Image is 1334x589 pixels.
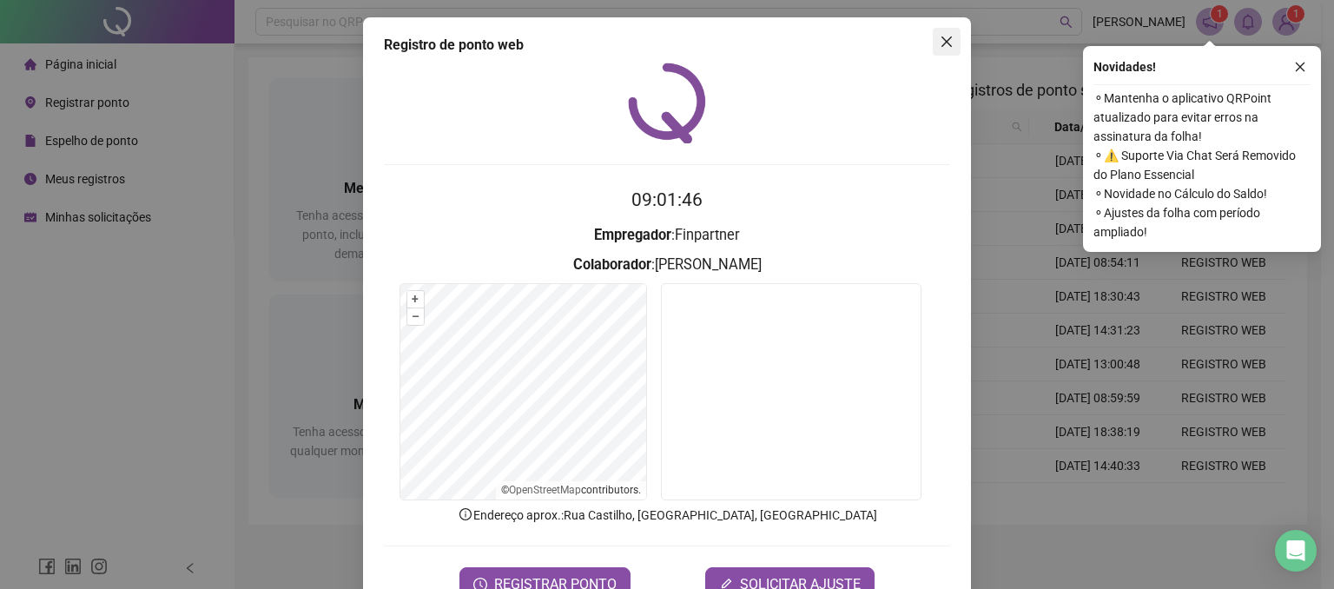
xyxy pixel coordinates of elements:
[573,256,651,273] strong: Colaborador
[407,291,424,308] button: +
[940,35,954,49] span: close
[933,28,961,56] button: Close
[384,506,950,525] p: Endereço aprox. : Rua Castilho, [GEOGRAPHIC_DATA], [GEOGRAPHIC_DATA]
[1093,146,1311,184] span: ⚬ ⚠️ Suporte Via Chat Será Removido do Plano Essencial
[1093,203,1311,242] span: ⚬ Ajustes da folha com período ampliado!
[407,308,424,325] button: –
[509,484,581,496] a: OpenStreetMap
[1093,57,1156,76] span: Novidades !
[1294,61,1306,73] span: close
[631,189,703,210] time: 09:01:46
[1093,184,1311,203] span: ⚬ Novidade no Cálculo do Saldo!
[501,484,641,496] li: © contributors.
[384,35,950,56] div: Registro de ponto web
[594,227,671,243] strong: Empregador
[628,63,706,143] img: QRPoint
[384,224,950,247] h3: : Finpartner
[384,254,950,276] h3: : [PERSON_NAME]
[1093,89,1311,146] span: ⚬ Mantenha o aplicativo QRPoint atualizado para evitar erros na assinatura da folha!
[1275,530,1317,572] div: Open Intercom Messenger
[458,506,473,522] span: info-circle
